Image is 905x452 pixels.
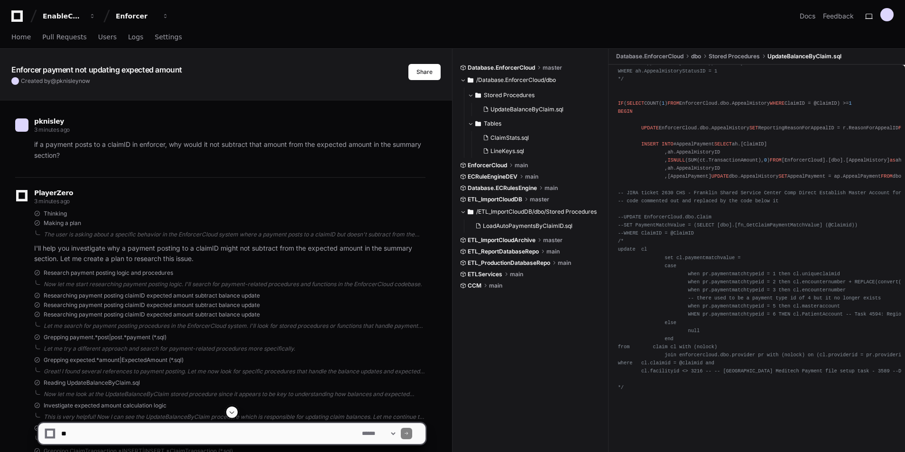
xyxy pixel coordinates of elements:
[618,214,711,220] span: --UPDATE EnforcerCloud.dbo.Claim
[408,64,441,80] button: Share
[468,282,481,289] span: CCM
[558,259,571,267] span: main
[34,190,73,196] span: PlayerZero
[667,157,685,163] span: ISNULL
[44,280,425,288] div: Now let me start researching payment posting logic. I'll search for payment-related procedures an...
[476,208,597,216] span: /ETL_ImportCloudDB/dbo/Stored Procedures
[56,77,79,84] span: pknisley
[34,118,64,125] span: pknisley
[44,368,425,375] div: Great! I found several references to payment posting. Let me now look for specific procedures tha...
[34,243,425,265] p: I'll help you investigate why a payment posting to a claimID might not subtract from the expected...
[34,139,425,161] p: if a payment posts to a claimID in enforcer, why would it not subtract that amount from the expec...
[849,100,851,106] span: 1
[543,64,562,72] span: master
[618,198,779,204] span: -- code commented out and replaced by the code below it
[44,292,260,299] span: Researching payment posting claimID expected amount subtract balance update
[714,141,732,147] span: SELECT
[489,282,502,289] span: main
[44,322,425,330] div: Let me search for payment posting procedures in the EnforcerCloud system. I'll look for stored pr...
[43,11,83,21] div: EnableComp
[112,8,173,25] button: Enforcer
[468,64,535,72] span: Database.EnforcerCloud
[662,100,665,106] span: 1
[525,173,538,181] span: main
[484,120,501,127] span: Tables
[475,118,481,129] svg: Directory
[44,210,67,217] span: Thinking
[11,65,182,74] app-text-character-animate: Enforcer payment not updating expected amount
[616,53,683,60] span: Database.EnforcerCloud
[155,34,182,40] span: Settings
[471,219,596,233] button: LoadAutoPaymentsByClaimID.sql
[483,222,573,230] span: LoadAutoPaymentsByClaimID.sql
[44,334,166,341] span: Grepping payment.*post|post.*payment (*.sql)
[546,248,560,255] span: main
[779,173,787,179] span: SET
[79,77,90,84] span: now
[468,74,473,86] svg: Directory
[468,173,517,181] span: ECRuleEngineDEV
[44,269,173,277] span: Research payment posting logic and procedures
[11,34,31,40] span: Home
[711,173,729,179] span: UPDATE
[479,131,596,145] button: ClaimStats.sql
[618,222,858,228] span: --SET PaymentMatchValue = (SELECT [dbo].[fn_GetClaimPaymentMatchValue] (@Claimid))
[510,271,523,278] span: main
[44,231,425,238] div: The user is asking about a specific behavior in the EnforcerCloud system where a payment posts to...
[691,53,701,60] span: dbo
[468,271,502,278] span: ETLServices
[460,72,601,88] button: /Database.EnforcerCloud/dbo
[44,356,184,364] span: Grepping expected.*amount|ExpectedAmount (*.sql)
[476,76,556,84] span: /Database.EnforcerCloud/dbo
[709,53,760,60] span: Stored Procedures
[468,259,550,267] span: ETL_ProductionDatabaseRepo
[530,196,549,203] span: master
[468,206,473,217] svg: Directory
[770,157,782,163] span: FROM
[770,100,785,106] span: WHERE
[490,134,529,142] span: ClaimStats.sql
[44,219,81,227] span: Making a plan
[823,11,854,21] button: Feedback
[468,116,601,131] button: Tables
[515,162,528,169] span: main
[667,100,679,106] span: FROM
[116,11,157,21] div: Enforcer
[490,106,563,113] span: UpdateBalanceByClaim.sql
[641,141,659,147] span: INSERT
[479,103,596,116] button: UpdateBalanceByClaim.sql
[42,34,86,40] span: Pull Requests
[475,90,481,101] svg: Directory
[484,91,535,99] span: Stored Procedures
[44,311,260,318] span: Researching payment posting claimID expected amount subtract balance update
[460,204,601,219] button: /ETL_ImportCloudDB/dbo/Stored Procedures
[468,236,536,244] span: ETL_ImportCloudArchive
[764,157,767,163] span: 0
[543,236,563,244] span: master
[44,390,425,398] div: Now let me look at the UpdateBalanceByClaim stored procedure since it appears to be key to unders...
[479,145,596,158] button: LineKeys.sql
[468,248,539,255] span: ETL_ReportDatabaseRepo
[618,108,633,114] span: BEGIN
[98,34,117,40] span: Users
[890,157,896,163] span: as
[21,77,90,85] span: Created by
[490,147,524,155] span: LineKeys.sql
[662,141,674,147] span: INTO
[545,184,558,192] span: main
[881,173,893,179] span: FROM
[128,34,143,40] span: Logs
[44,379,140,387] span: Reading UpdateBalanceByClaim.sql
[42,27,86,48] a: Pull Requests
[44,345,425,353] div: Let me try a different approach and search for payment-related procedures more specifically.
[34,126,70,133] span: 3 minutes ago
[468,196,522,203] span: ETL_ImportCloudDB
[627,100,644,106] span: SELECT
[39,8,100,25] button: EnableComp
[11,27,31,48] a: Home
[468,162,507,169] span: EnforcerCloud
[128,27,143,48] a: Logs
[767,53,841,60] span: UpdateBalanceByClaim.sql
[51,77,56,84] span: @
[641,125,659,131] span: UPDATE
